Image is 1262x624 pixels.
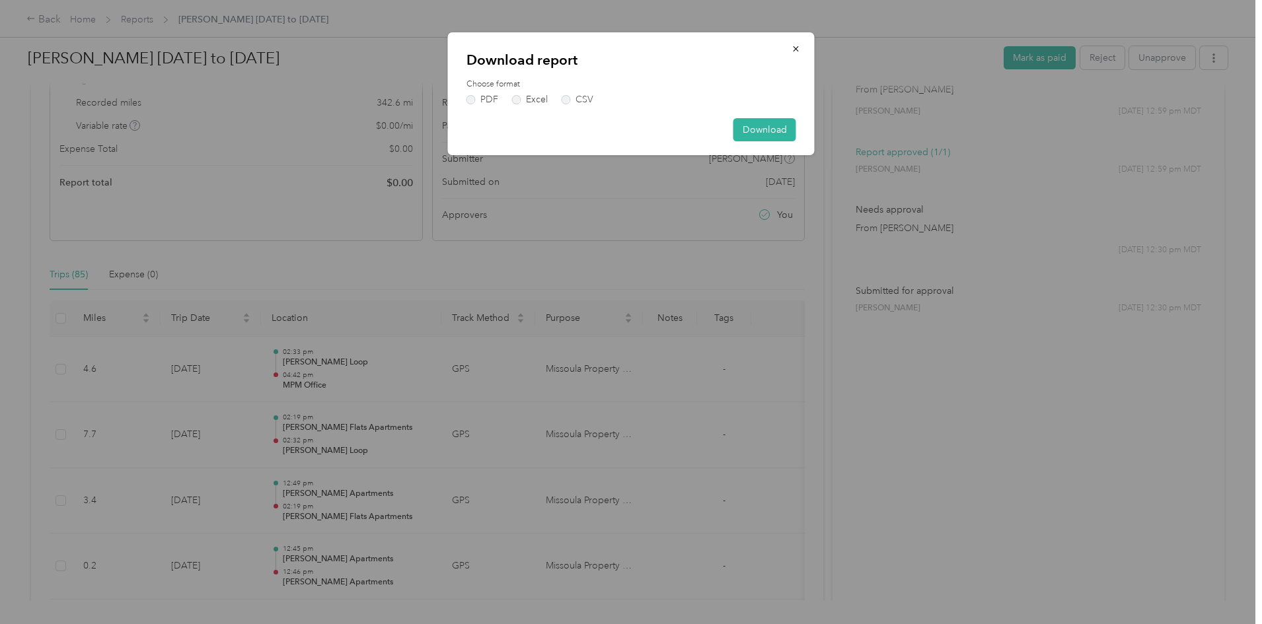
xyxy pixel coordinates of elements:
[512,95,548,104] label: Excel
[466,79,796,90] label: Choose format
[466,95,498,104] label: PDF
[562,95,593,104] label: CSV
[1188,550,1262,624] iframe: Everlance-gr Chat Button Frame
[733,118,796,141] button: Download
[466,51,796,69] p: Download report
